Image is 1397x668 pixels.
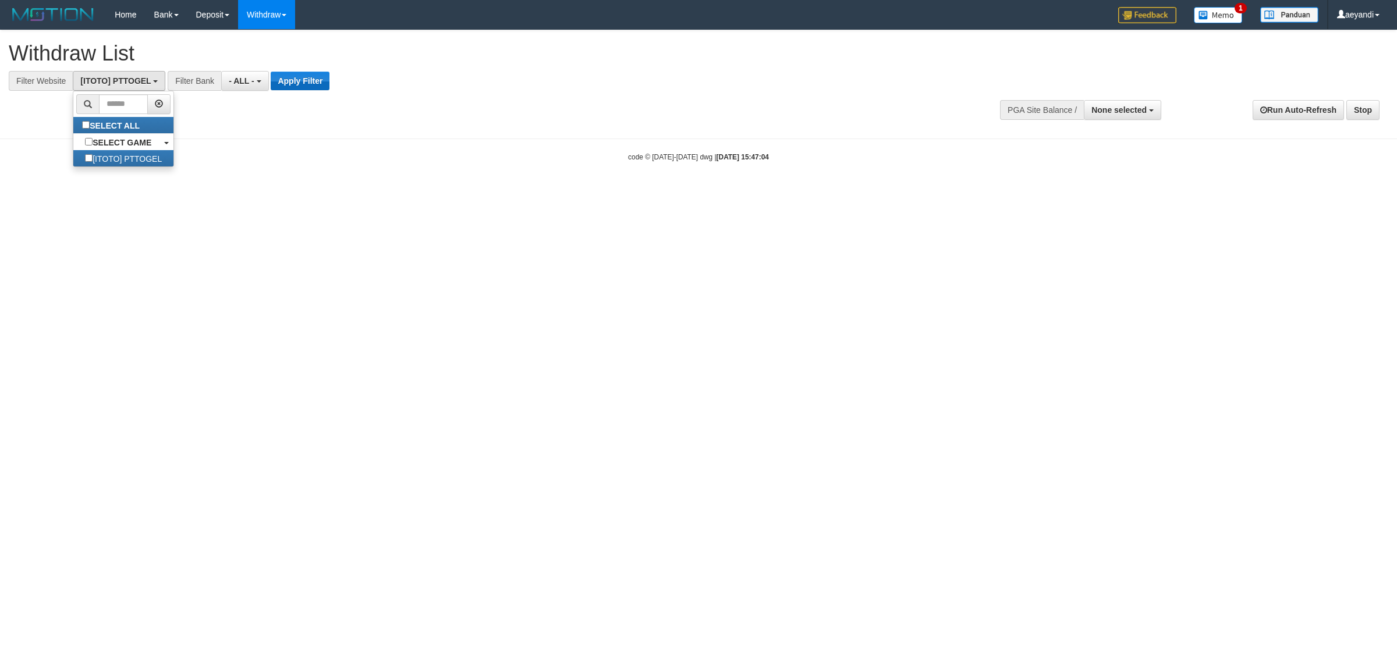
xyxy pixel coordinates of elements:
[628,153,769,161] small: code © [DATE]-[DATE] dwg |
[271,72,329,90] button: Apply Filter
[85,154,93,162] input: [ITOTO] PTTOGEL
[9,6,97,23] img: MOTION_logo.png
[93,138,151,147] b: SELECT GAME
[82,121,90,129] input: SELECT ALL
[221,71,268,91] button: - ALL -
[1253,100,1344,120] a: Run Auto-Refresh
[73,71,165,91] button: [ITOTO] PTTOGEL
[1194,7,1243,23] img: Button%20Memo.svg
[1346,100,1380,120] a: Stop
[73,117,151,133] label: SELECT ALL
[80,76,151,86] span: [ITOTO] PTTOGEL
[9,71,73,91] div: Filter Website
[73,150,173,166] label: [ITOTO] PTTOGEL
[9,42,920,65] h1: Withdraw List
[168,71,221,91] div: Filter Bank
[1091,105,1147,115] span: None selected
[717,153,769,161] strong: [DATE] 15:47:04
[1260,7,1318,23] img: panduan.png
[85,138,93,145] input: SELECT GAME
[73,134,173,150] a: SELECT GAME
[1084,100,1161,120] button: None selected
[1235,3,1247,13] span: 1
[229,76,254,86] span: - ALL -
[1000,100,1084,120] div: PGA Site Balance /
[1118,7,1176,23] img: Feedback.jpg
